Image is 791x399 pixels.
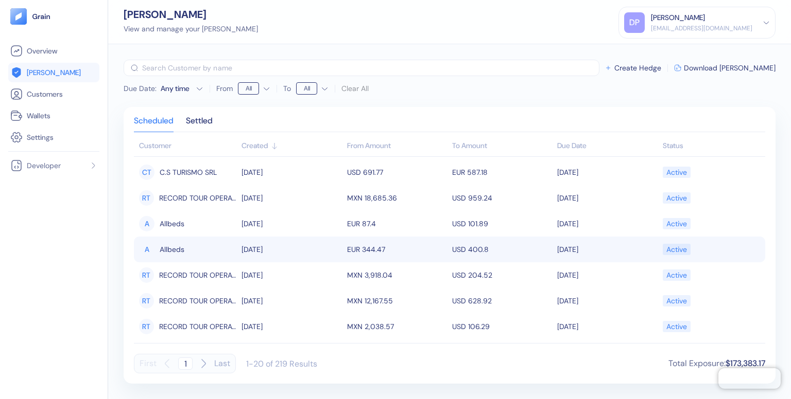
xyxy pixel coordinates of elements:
td: EUR 87.4 [345,211,450,237]
span: Settings [27,132,54,142]
td: MXN 18,685.36 [345,185,450,211]
span: Allbeds [160,215,184,232]
div: RT [139,293,154,309]
div: RT [139,190,154,206]
span: Overview [27,46,57,56]
span: Customers [27,89,63,99]
iframe: Chatra live chat [718,368,781,389]
div: Active [666,189,687,207]
span: RECORD TOUR OPERATOR [159,266,237,284]
div: Active [666,266,687,284]
div: Any time [161,83,192,94]
div: Scheduled [134,117,174,132]
span: Wallets [27,111,50,121]
span: Create Hedge [614,64,661,71]
img: logo [32,13,51,20]
td: USD 400.8 [450,237,555,262]
th: From Amount [345,136,450,157]
div: Active [666,318,687,335]
td: [DATE] [555,237,660,262]
a: Wallets [10,110,97,122]
a: Customers [10,88,97,100]
a: Overview [10,45,97,57]
td: [DATE] [555,314,660,339]
button: First [140,354,157,373]
div: A [139,242,154,257]
td: MXN 12,167.55 [345,288,450,314]
div: Settled [186,117,213,132]
div: [PERSON_NAME] [124,9,258,20]
span: [PERSON_NAME] [27,67,81,78]
th: To Amount [450,136,555,157]
div: RT [139,267,154,283]
td: USD 691.77 [345,159,450,185]
th: Customer [134,136,239,157]
span: RECORD TOUR OPERATOR [159,318,237,335]
div: 1-20 of 219 Results [246,358,317,369]
input: Search Customer by name [142,60,599,76]
span: C.S TURISMO SRL [160,164,217,181]
td: [DATE] [239,211,344,237]
div: A [139,216,154,231]
span: Download [PERSON_NAME] [684,64,776,71]
div: Sort ascending [663,140,760,151]
td: [DATE] [555,211,660,237]
button: Last [214,354,230,373]
td: [DATE] [239,314,344,339]
span: Due Date : [124,83,157,94]
td: USD 959.24 [450,185,555,211]
td: [DATE] [239,159,344,185]
button: Create Hedge [605,64,661,71]
div: Active [666,241,687,258]
td: EUR 587.18 [450,159,555,185]
td: [DATE] [239,185,344,211]
a: [PERSON_NAME] [10,66,97,79]
div: CT [139,165,154,180]
td: [DATE] [239,237,344,262]
span: RECORD TOUR OPERATOR [159,292,237,310]
div: Total Exposure : [668,357,765,370]
div: Active [666,164,687,181]
div: Sort ascending [557,140,657,151]
td: USD 204.52 [450,262,555,288]
div: Sort ascending [242,140,341,151]
td: [DATE] [555,159,660,185]
span: Developer [27,160,61,171]
img: logo-tablet-V2.svg [10,8,27,25]
td: MXN 3,918.04 [345,262,450,288]
label: From [216,85,233,92]
a: Settings [10,131,97,143]
div: RT [139,319,154,334]
td: USD 628.92 [450,288,555,314]
td: MXN 2,038.57 [345,314,450,339]
td: [DATE] [555,262,660,288]
td: USD 106.29 [450,314,555,339]
div: View and manage your [PERSON_NAME] [124,24,258,34]
button: Due Date:Any time [124,83,203,94]
td: USD 101.89 [450,211,555,237]
button: From [238,80,270,97]
div: [PERSON_NAME] [651,12,705,23]
button: To [296,80,329,97]
td: [DATE] [555,288,660,314]
span: $173,383.17 [726,358,765,369]
td: [DATE] [555,185,660,211]
td: EUR 344.47 [345,237,450,262]
div: Active [666,215,687,232]
div: Active [666,292,687,310]
td: [DATE] [239,288,344,314]
span: RECORD TOUR OPERATOR [159,189,237,207]
div: DP [624,12,645,33]
span: Allbeds [160,241,184,258]
label: To [283,85,291,92]
button: Download [PERSON_NAME] [674,64,776,71]
div: [EMAIL_ADDRESS][DOMAIN_NAME] [651,24,752,33]
td: [DATE] [239,262,344,288]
